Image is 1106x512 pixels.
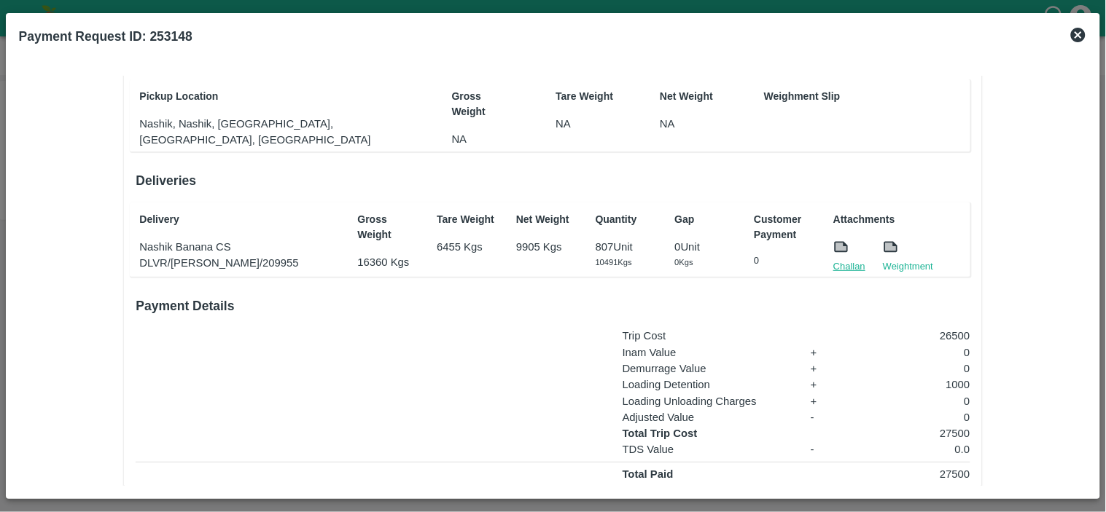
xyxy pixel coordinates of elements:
p: Weighment Slip [764,89,967,104]
p: Loading Unloading Charges [623,393,796,409]
p: 27500 [854,466,970,482]
p: 27500 [854,425,970,441]
p: NA [660,116,723,132]
h6: Payment Details [136,296,970,316]
p: + [811,361,840,377]
p: - [811,409,840,425]
p: Gross Weight [452,89,515,119]
p: 16360 Kgs [358,254,421,270]
p: - [811,441,840,457]
p: 0.0 [854,441,970,457]
p: Nashik Banana CS [139,239,342,255]
b: Payment Request ID: 253148 [19,29,192,44]
p: 1000 [854,377,970,393]
p: Quantity [596,212,659,227]
p: TDS Value [623,441,796,457]
p: Demurrage Value [623,361,796,377]
p: 26500 [854,328,970,344]
a: Challan [833,259,865,274]
p: + [811,344,840,361]
p: NA [452,131,515,147]
p: Adjusted Value [623,409,796,425]
p: + [811,393,840,409]
a: Weightment [883,259,933,274]
p: 0 [854,361,970,377]
p: 0 [854,409,970,425]
span: 0 Kgs [675,258,693,267]
p: 807 Unit [596,239,659,255]
p: Trip Cost [623,328,796,344]
p: Tare Weight [556,89,619,104]
p: 0 [754,254,817,268]
p: Gap [675,212,739,227]
span: 10491 Kgs [596,258,632,267]
p: 0 [854,393,970,409]
p: Pickup Location [139,89,411,104]
p: Net Weight [660,89,723,104]
p: 0 [854,344,970,361]
p: Customer Payment [754,212,817,243]
p: NA [556,116,619,132]
p: Tare Weight [437,212,500,227]
p: Inam Value [623,344,796,361]
p: 6455 Kgs [437,239,500,255]
p: + [811,377,840,393]
p: Attachments [833,212,966,227]
p: Gross Weight [358,212,421,243]
p: Net Weight [516,212,580,227]
p: Nashik, Nashik, [GEOGRAPHIC_DATA], [GEOGRAPHIC_DATA], [GEOGRAPHIC_DATA] [139,116,411,149]
strong: Total Trip Cost [623,428,698,439]
p: DLVR/[PERSON_NAME]/209955 [139,255,342,271]
h6: Deliveries [136,170,970,191]
p: 0 Unit [675,239,739,255]
p: Delivery [139,212,342,227]
p: Loading Detention [623,377,796,393]
strong: Total Paid [623,468,674,480]
p: 9905 Kgs [516,239,580,255]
